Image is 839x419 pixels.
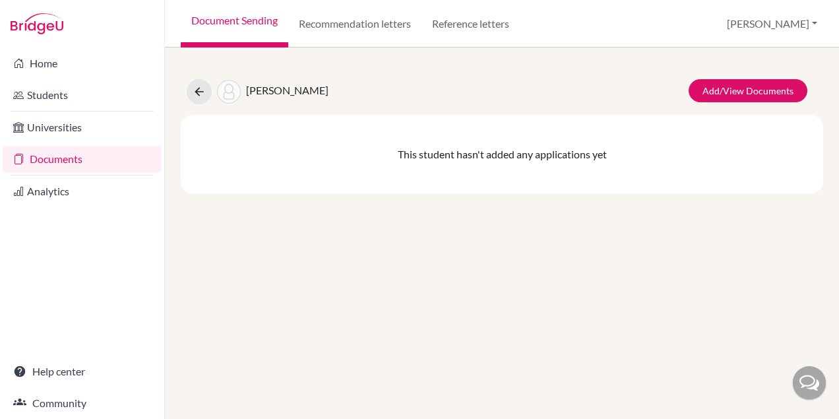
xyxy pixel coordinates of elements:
[181,115,823,194] div: This student hasn't added any applications yet
[3,358,162,385] a: Help center
[3,114,162,141] a: Universities
[689,79,807,102] a: Add/View Documents
[246,84,328,96] span: [PERSON_NAME]
[721,11,823,36] button: [PERSON_NAME]
[3,82,162,108] a: Students
[3,50,162,77] a: Home
[3,178,162,205] a: Analytics
[3,146,162,172] a: Documents
[11,13,63,34] img: Bridge-U
[3,390,162,416] a: Community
